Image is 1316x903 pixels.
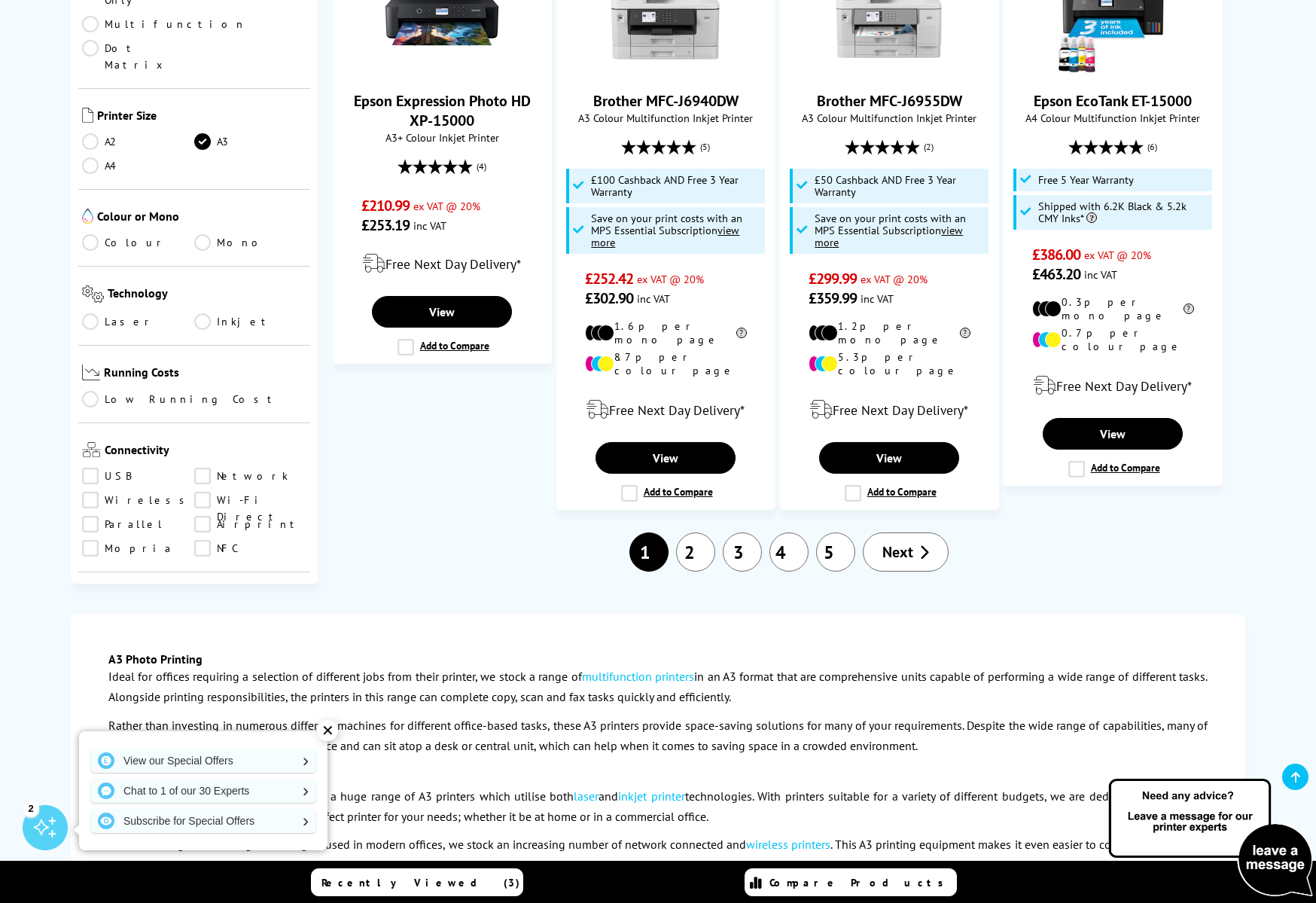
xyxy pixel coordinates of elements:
[1043,418,1183,450] a: View
[23,800,39,816] div: 2
[108,834,1208,875] p: Understanding the evolving technologies used in modern offices, we stock an increasing number of ...
[1032,326,1194,353] li: 0.7p per colour page
[372,296,512,328] a: View
[637,272,704,286] span: ex VAT @ 20%
[311,868,523,896] a: Recently Viewed (3)
[354,91,531,130] a: Epson Expression Photo HD XP-15000
[1038,200,1208,224] span: Shipped with 6.2K Black & 5.2k CMY Inks*
[815,223,963,249] u: view more
[593,91,739,111] a: Brother MFC-J6940DW
[1032,295,1194,322] li: 0.3p per mono page
[108,715,1208,756] p: Rather than investing in numerous different machines for different office-based tasks, these A3 p...
[341,243,544,285] div: modal_delivery
[809,288,858,308] span: £359.99
[398,339,489,355] label: Add to Compare
[1084,267,1117,282] span: inc VAT
[815,174,985,198] span: £50 Cashback AND Free 3 Year Warranty
[1084,248,1151,262] span: ex VAT @ 20%
[82,442,101,457] img: Connectivity
[809,319,970,346] li: 1.2p per mono page
[194,516,306,532] a: Airprint
[341,130,544,145] span: A3+ Colour Inkjet Printer
[413,199,480,213] span: ex VAT @ 20%
[585,288,634,308] span: £302.90
[194,133,306,150] a: A3
[637,291,670,306] span: inc VAT
[596,442,736,474] a: View
[1012,365,1214,407] div: modal_delivery
[82,234,194,251] a: Colour
[82,16,246,32] a: Multifunction
[769,876,952,889] span: Compare Products
[882,542,913,562] span: Next
[108,285,306,306] span: Technology
[1034,91,1192,111] a: Epson EcoTank ET-15000
[1012,111,1214,125] span: A4 Colour Multifunction Inkjet Printer
[194,234,306,251] a: Mono
[817,91,962,111] a: Brother MFC-J6955DW
[861,291,894,306] span: inc VAT
[361,196,410,215] span: £210.99
[809,350,970,377] li: 5.3p per colour page
[82,285,104,303] img: Technology
[90,749,316,773] a: View our Special Offers
[591,174,761,198] span: £100 Cashback AND Free 3 Year Warranty
[321,876,520,889] span: Recently Viewed (3)
[108,786,1208,827] p: At [GEOGRAPHIC_DATA], we have accrued a huge range of A3 printers which utilise both and technolo...
[609,64,722,79] a: Brother MFC-J6940DW
[621,485,713,502] label: Add to Compare
[565,389,767,431] div: modal_delivery
[815,211,966,249] span: Save on your print costs with an MPS Essential Subscription
[1147,133,1157,161] span: (6)
[1032,245,1081,264] span: £386.00
[385,64,498,79] a: Epson Expression Photo HD XP-15000
[924,133,934,161] span: (2)
[136,858,272,873] a: handheld external devices
[413,218,446,233] span: inc VAT
[82,516,194,532] a: Parallel
[863,532,949,572] a: Next
[90,779,316,803] a: Chat to 1 of our 30 Experts
[82,209,93,224] img: Colour or Mono
[108,667,1208,707] p: Ideal for offices requiring a selection of different jobs from their printer, we stock a range of...
[585,319,747,346] li: 1.6p per mono page
[861,272,928,286] span: ex VAT @ 20%
[565,111,767,125] span: A3 Colour Multifunction Inkjet Printer
[723,532,762,572] a: 3
[845,485,937,502] label: Add to Compare
[104,365,306,383] span: Running Costs
[1056,64,1169,79] a: Epson EcoTank ET-15000
[1068,461,1160,477] label: Add to Compare
[82,540,194,557] a: Mopria
[788,111,991,125] span: A3 Colour Multifunction Inkjet Printer
[194,492,306,508] a: Wi-Fi Direct
[769,532,809,572] a: 4
[1032,264,1081,284] span: £463.20
[700,133,710,161] span: (5)
[90,809,316,833] a: Subscribe for Special Offers
[108,651,1208,667] h3: A3 Photo Printing
[819,442,959,474] a: View
[82,492,194,508] a: Wireless
[82,133,194,150] a: A2
[194,468,306,484] a: Network
[618,789,684,804] a: inkjet printer
[1038,174,1134,186] span: Free 5 Year Warranty
[194,540,306,557] a: NFC
[82,365,100,380] img: Running Costs
[97,108,306,126] span: Printer Size
[591,211,742,249] span: Save on your print costs with an MPS Essential Subscription
[82,108,93,123] img: Printer Size
[97,209,306,227] span: Colour or Mono
[1105,776,1316,900] img: Open Live Chat window
[82,391,306,407] a: Low Running Cost
[809,269,858,288] span: £299.99
[477,152,486,181] span: (4)
[105,442,306,460] span: Connectivity
[361,215,410,235] span: £253.19
[82,157,194,174] a: A4
[585,269,634,288] span: £252.42
[585,350,747,377] li: 8.7p per colour page
[833,64,946,79] a: Brother MFC-J6955DW
[108,771,1208,786] h3: Home or Business A3 Printing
